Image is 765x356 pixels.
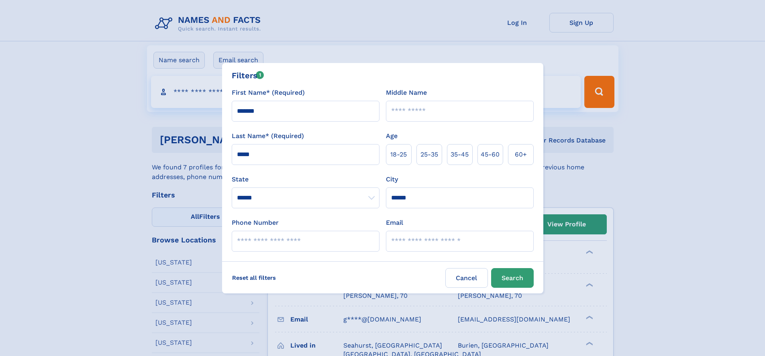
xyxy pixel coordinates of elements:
span: 45‑60 [481,150,500,159]
label: Last Name* (Required) [232,131,304,141]
label: State [232,175,379,184]
span: 35‑45 [451,150,469,159]
label: Cancel [445,268,488,288]
label: Age [386,131,398,141]
span: 60+ [515,150,527,159]
label: First Name* (Required) [232,88,305,98]
label: Phone Number [232,218,279,228]
label: Reset all filters [227,268,281,287]
button: Search [491,268,534,288]
span: 25‑35 [420,150,438,159]
div: Filters [232,69,264,81]
label: Email [386,218,403,228]
label: City [386,175,398,184]
span: 18‑25 [390,150,407,159]
label: Middle Name [386,88,427,98]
